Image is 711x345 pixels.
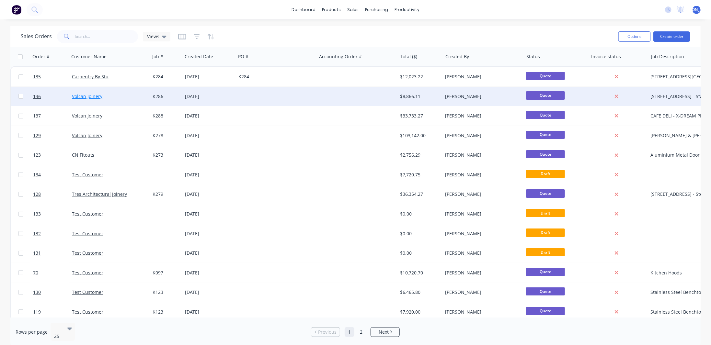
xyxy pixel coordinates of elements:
[526,72,565,80] span: Quote
[400,230,438,237] div: $0.00
[526,150,565,158] span: Quote
[445,289,517,295] div: [PERSON_NAME]
[618,31,651,42] button: Options
[653,31,690,42] button: Create order
[379,329,389,335] span: Next
[400,289,438,295] div: $6,465.80
[72,172,103,178] a: Test Customer
[445,132,517,139] div: [PERSON_NAME]
[400,93,438,100] div: $8,866.11
[526,131,565,139] span: Quote
[72,191,127,197] a: Tres Architectural Joinery
[72,309,103,315] a: Test Customer
[345,327,354,337] a: Page 1 is your current page
[72,230,103,237] a: Test Customer
[185,132,233,139] div: [DATE]
[445,113,517,119] div: [PERSON_NAME]
[72,113,102,119] a: Volcan Joinery
[526,91,565,99] span: Quote
[185,93,233,100] div: [DATE]
[185,172,233,178] div: [DATE]
[308,327,402,337] ul: Pagination
[33,93,41,100] span: 136
[33,211,41,217] span: 133
[185,191,233,197] div: [DATE]
[33,283,72,302] a: 130
[238,53,248,60] div: PO #
[33,191,41,197] span: 128
[72,250,103,256] a: Test Customer
[400,152,438,158] div: $2,756.29
[71,53,107,60] div: Customer Name
[319,53,362,60] div: Accounting Order #
[591,53,621,60] div: Invoice status
[650,73,710,80] div: [STREET_ADDRESS][GEOGRAPHIC_DATA] North - Stainless Steel Joinery Items
[445,230,517,237] div: [PERSON_NAME]
[33,172,41,178] span: 134
[33,145,72,165] a: 123
[33,302,72,322] a: 119
[526,228,565,237] span: Draft
[400,270,438,276] div: $10,720.70
[650,113,710,119] div: CAFE DELI - X-DREAM PLAYGROUND [STREET_ADDRESS]
[33,126,72,145] a: 129
[33,73,41,80] span: 135
[400,73,438,80] div: $12,023.22
[526,268,565,276] span: Quote
[153,191,178,197] div: K279
[445,172,517,178] div: [PERSON_NAME]
[33,132,41,139] span: 129
[445,53,469,60] div: Created By
[33,204,72,224] a: 133
[400,309,438,315] div: $7,920.00
[318,329,337,335] span: Previous
[400,211,438,217] div: $0.00
[147,33,159,40] span: Views
[33,184,72,204] a: 128
[185,211,233,217] div: [DATE]
[72,93,102,99] a: Volcan Joinery
[650,93,710,100] div: [STREET_ADDRESS] - Stainless Steel Cabinet Doors & Splash Back
[650,191,710,197] div: [STREET_ADDRESS] - Steel Works
[445,309,517,315] div: [PERSON_NAME]
[153,289,178,295] div: K123
[362,5,391,15] div: purchasing
[288,5,319,15] a: dashboard
[33,67,72,86] a: 135
[72,132,102,139] a: Volcan Joinery
[33,224,72,243] a: 132
[33,165,72,184] a: 134
[185,270,233,276] div: [DATE]
[311,329,340,335] a: Previous page
[33,113,41,119] span: 137
[344,5,362,15] div: sales
[445,270,517,276] div: [PERSON_NAME]
[650,270,710,276] div: Kitchen Hoods
[185,309,233,315] div: [DATE]
[400,53,417,60] div: Total ($)
[72,289,103,295] a: Test Customer
[391,5,423,15] div: productivity
[33,87,72,106] a: 136
[72,152,94,158] a: CN Fitouts
[526,248,565,256] span: Draft
[445,250,517,256] div: [PERSON_NAME]
[356,327,366,337] a: Page 2
[185,250,233,256] div: [DATE]
[72,73,109,80] a: Carpentry By Stu
[526,189,565,197] span: Quote
[400,191,438,197] div: $36,354.27
[526,111,565,119] span: Quote
[526,209,565,217] span: Draft
[12,5,21,15] img: Factory
[153,309,178,315] div: K123
[72,211,103,217] a: Test Customer
[54,333,62,339] div: 25
[400,132,438,139] div: $103,142.00
[650,289,710,295] div: Stainless Steel Benchtop
[185,53,213,60] div: Created Date
[526,287,565,295] span: Quote
[16,329,48,335] span: Rows per page
[32,53,50,60] div: Order #
[445,73,517,80] div: [PERSON_NAME]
